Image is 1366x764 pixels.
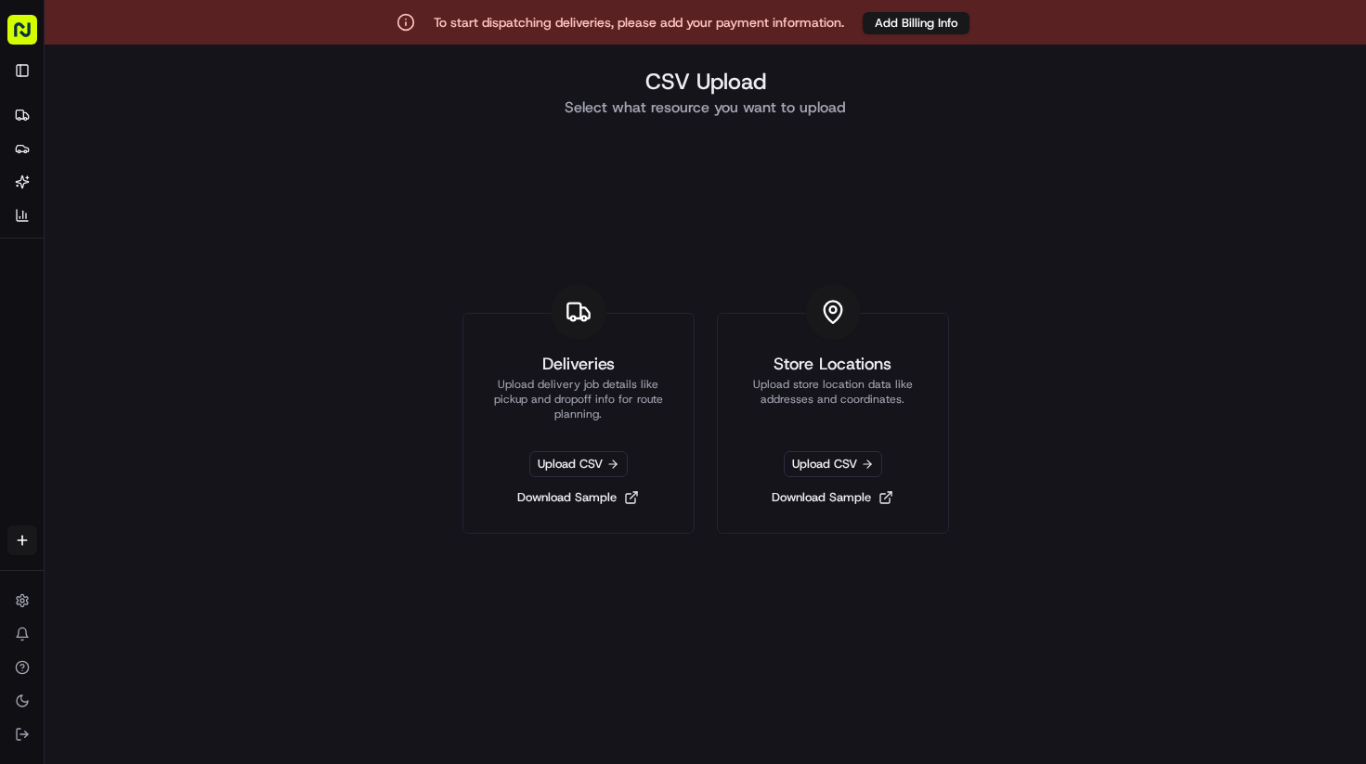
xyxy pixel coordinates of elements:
a: Download Sample [510,485,646,511]
a: Add Billing Info [863,11,969,34]
span: Upload CSV [529,451,628,477]
h3: Deliveries [542,351,615,377]
a: DeliveriesUpload delivery job details like pickup and dropoff info for route planning.Upload CSVD... [462,313,695,534]
a: Download Sample [764,485,901,511]
span: Upload CSV [784,451,882,477]
h1: CSV Upload [462,67,949,97]
p: Upload delivery job details like pickup and dropoff info for route planning. [486,377,671,421]
h3: Store Locations [774,351,891,377]
h2: Select what resource you want to upload [462,97,949,119]
p: To start dispatching deliveries, please add your payment information. [434,13,844,32]
p: Upload store location data like addresses and coordinates. [740,377,926,421]
button: Add Billing Info [863,12,969,34]
a: Store LocationsUpload store location data like addresses and coordinates.Upload CSVDownload Sample [717,313,949,534]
